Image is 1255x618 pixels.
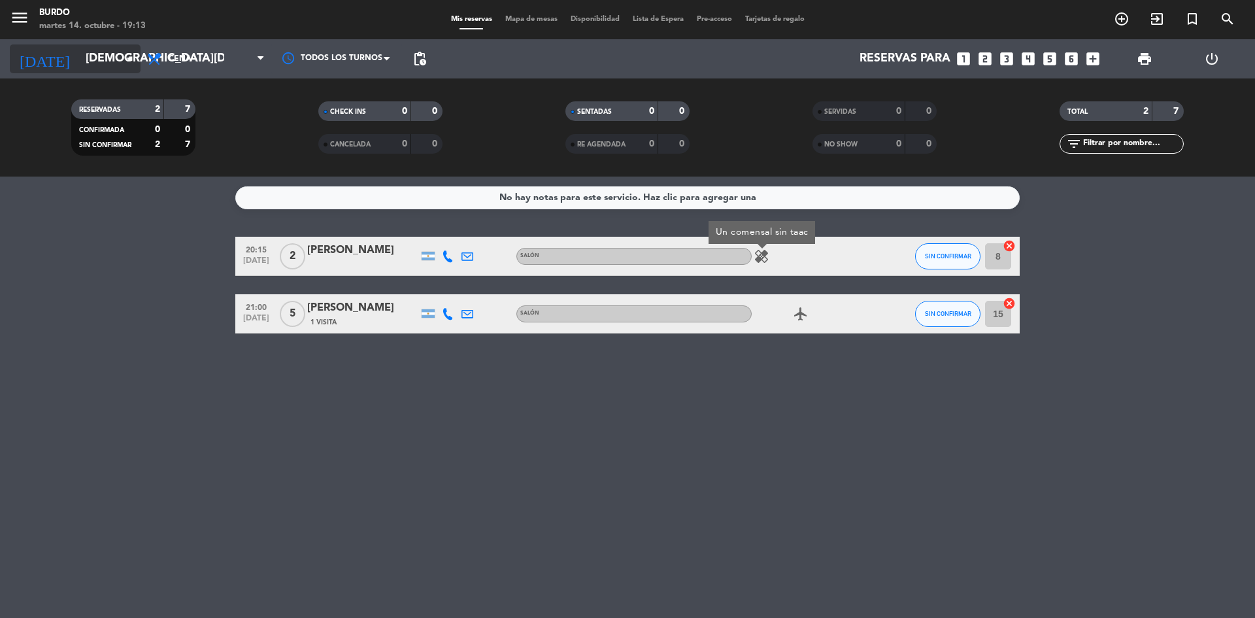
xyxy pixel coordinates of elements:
span: SIN CONFIRMAR [925,252,971,260]
span: CANCELADA [330,141,371,148]
i: looks_two [977,50,994,67]
strong: 0 [679,139,687,148]
i: exit_to_app [1149,11,1165,27]
strong: 0 [926,107,934,116]
div: Burdo [39,7,146,20]
strong: 2 [1143,107,1148,116]
span: pending_actions [412,51,427,67]
span: TOTAL [1067,109,1088,115]
i: airplanemode_active [793,306,809,322]
button: menu [10,8,29,32]
span: SIN CONFIRMAR [925,310,971,317]
i: healing [754,249,769,264]
strong: 0 [402,107,407,116]
span: Disponibilidad [564,16,626,23]
span: CHECK INS [330,109,366,115]
i: arrow_drop_down [122,51,137,67]
strong: 0 [896,107,901,116]
span: SIN CONFIRMAR [79,142,131,148]
strong: 0 [649,107,654,116]
strong: 0 [402,139,407,148]
div: LOG OUT [1178,39,1245,78]
strong: 0 [432,107,440,116]
span: 2 [280,243,305,269]
strong: 0 [926,139,934,148]
i: cancel [1003,239,1016,252]
strong: 7 [185,105,193,114]
div: martes 14. octubre - 19:13 [39,20,146,33]
div: Un comensal sin taac [709,221,815,244]
span: 21:00 [240,299,273,314]
input: Filtrar por nombre... [1082,137,1183,151]
span: Mis reservas [444,16,499,23]
span: [DATE] [240,314,273,329]
span: 5 [280,301,305,327]
strong: 0 [432,139,440,148]
span: CONFIRMADA [79,127,124,133]
i: looks_6 [1063,50,1080,67]
span: Mapa de mesas [499,16,564,23]
i: power_settings_new [1204,51,1220,67]
strong: 0 [896,139,901,148]
strong: 7 [185,140,193,149]
strong: 0 [649,139,654,148]
span: Lista de Espera [626,16,690,23]
div: No hay notas para este servicio. Haz clic para agregar una [499,190,756,205]
span: print [1137,51,1152,67]
strong: 0 [155,125,160,134]
span: SALÓN [520,253,539,258]
span: RE AGENDADA [577,141,626,148]
strong: 0 [679,107,687,116]
span: [DATE] [240,256,273,271]
span: Reservas para [860,52,950,65]
i: [DATE] [10,44,79,73]
span: 20:15 [240,241,273,256]
i: turned_in_not [1184,11,1200,27]
i: menu [10,8,29,27]
i: looks_3 [998,50,1015,67]
i: add_box [1084,50,1101,67]
i: search [1220,11,1235,27]
i: add_circle_outline [1114,11,1129,27]
span: Cena [169,54,192,63]
i: looks_5 [1041,50,1058,67]
span: SERVIDAS [824,109,856,115]
span: 1 Visita [310,317,337,328]
strong: 7 [1173,107,1181,116]
span: NO SHOW [824,141,858,148]
span: SENTADAS [577,109,612,115]
strong: 2 [155,140,160,149]
i: cancel [1003,297,1016,310]
span: SALÓN [520,311,539,316]
button: SIN CONFIRMAR [915,243,980,269]
strong: 2 [155,105,160,114]
i: looks_one [955,50,972,67]
button: SIN CONFIRMAR [915,301,980,327]
i: filter_list [1066,136,1082,152]
div: [PERSON_NAME] [307,242,418,259]
i: looks_4 [1020,50,1037,67]
strong: 0 [185,125,193,134]
span: RESERVADAS [79,107,121,113]
span: Tarjetas de regalo [739,16,811,23]
div: [PERSON_NAME] [307,300,418,317]
span: Pre-acceso [690,16,739,23]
